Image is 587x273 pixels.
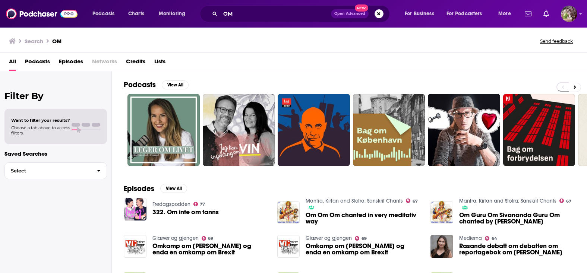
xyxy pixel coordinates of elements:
a: Podcasts [25,55,50,71]
a: Om Om Om chanted in very meditativ way [306,212,422,225]
span: 77 [200,203,205,206]
a: All [9,55,16,71]
span: Choose a tab above to access filters. [11,125,70,136]
h2: Filter By [4,91,107,101]
span: New [355,4,368,12]
a: Fredagspodden [152,201,190,207]
button: open menu [87,8,124,20]
button: open menu [400,8,444,20]
span: Omkamp om [PERSON_NAME] og enda en omkamp om Brexit [152,243,268,255]
span: 67 [566,200,571,203]
a: 67 [559,199,571,203]
h3: OM [52,38,61,45]
h2: Episodes [124,184,154,193]
h3: Search [25,38,43,45]
a: Giæver og gjengen [152,235,199,241]
a: Charts [123,8,149,20]
span: More [498,9,511,19]
button: Select [4,162,107,179]
span: Rasande debatt om debatten om reportagebok om [PERSON_NAME] [459,243,575,255]
button: View All [162,80,189,89]
a: 322. Om inte om fanns [152,209,219,215]
span: Logged in as MSanz [561,6,577,22]
div: Search podcasts, credits, & more... [207,5,397,22]
a: Lists [154,55,165,71]
button: open menu [442,8,493,20]
a: Episodes [59,55,83,71]
span: For Business [405,9,434,19]
p: Saved Searches [4,150,107,157]
a: Credits [126,55,145,71]
img: Podchaser - Follow, Share and Rate Podcasts [6,7,78,21]
button: Open AdvancedNew [331,9,369,18]
img: User Profile [561,6,577,22]
a: Omkamp om Baneheia og enda en omkamp om Brexit [152,243,268,255]
span: Want to filter your results? [11,118,70,123]
span: Select [5,168,91,173]
a: Mantra, Kirtan and Stotra: Sanskrit Chants [306,198,403,204]
span: For Podcasters [446,9,482,19]
button: Send feedback [538,38,575,44]
input: Search podcasts, credits, & more... [220,8,331,20]
a: Rasande debatt om debatten om reportagebok om romani kris [459,243,575,255]
button: open menu [154,8,195,20]
span: Charts [128,9,144,19]
h2: Podcasts [124,80,156,89]
img: Om Guru Om Sivananda Guru Om chanted by Narendra [430,201,453,224]
img: Omkamp om Baneheia og enda en omkamp om Brexit [124,235,146,258]
button: View All [160,184,187,193]
a: Giæver og gjengen [306,235,352,241]
a: 77 [193,202,205,206]
span: Monitoring [159,9,185,19]
img: Om Om Om chanted in very meditativ way [277,201,300,224]
a: Mantra, Kirtan and Stotra: Sanskrit Chants [459,198,556,204]
span: 64 [492,237,497,240]
img: 322. Om inte om fanns [124,198,146,220]
a: EpisodesView All [124,184,187,193]
a: Medierna [459,235,482,241]
a: Omkamp om Baneheia og enda en omkamp om Brexit [306,243,422,255]
button: open menu [493,8,520,20]
span: Podcasts [92,9,114,19]
a: 69 [202,236,214,241]
span: Open Advanced [334,12,365,16]
span: Networks [92,55,117,71]
a: 69 [355,236,367,241]
span: Om Guru Om Sivananda Guru Om chanted by [PERSON_NAME] [459,212,575,225]
button: Show profile menu [561,6,577,22]
a: Om Guru Om Sivananda Guru Om chanted by Narendra [459,212,575,225]
a: PodcastsView All [124,80,189,89]
span: 69 [208,237,213,240]
a: Show notifications dropdown [540,7,552,20]
span: 67 [413,200,418,203]
span: 69 [362,237,367,240]
a: 67 [406,199,418,203]
img: Rasande debatt om debatten om reportagebok om romani kris [430,235,453,258]
img: Omkamp om Baneheia og enda en omkamp om Brexit [277,235,300,258]
a: Show notifications dropdown [522,7,534,20]
span: Omkamp om [PERSON_NAME] og enda en omkamp om Brexit [306,243,422,255]
a: 64 [485,236,497,241]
